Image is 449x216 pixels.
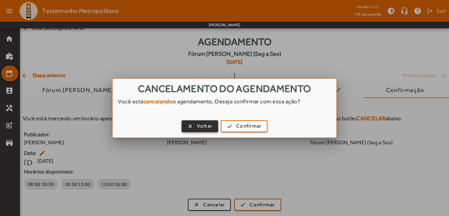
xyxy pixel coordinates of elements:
[236,122,261,130] span: Confirmar
[221,120,267,132] button: Confirmar
[138,83,311,94] span: Cancelamento do agendamento
[197,122,213,130] span: Voltar
[144,98,173,105] strong: cancelando
[113,97,336,112] div: Você está o agendamento. Deseja confirmar com essa ação?
[182,120,219,132] button: Voltar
